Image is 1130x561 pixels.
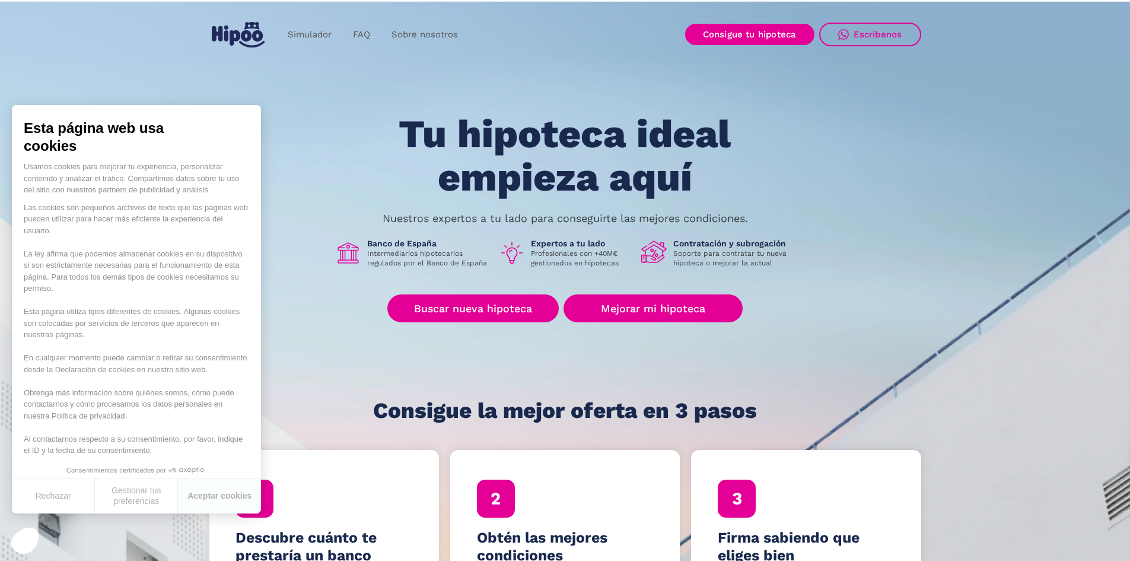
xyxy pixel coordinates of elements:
[531,249,632,268] p: Profesionales con +40M€ gestionados en hipotecas
[381,23,469,46] a: Sobre nosotros
[819,23,921,46] a: Escríbenos
[367,249,489,268] p: Intermediarios hipotecarios regulados por el Banco de España
[673,249,795,268] p: Soporte para contratar tu nueva hipoteca o mejorar la actual
[342,23,381,46] a: FAQ
[685,24,814,45] a: Consigue tu hipoteca
[367,238,489,249] h1: Banco de España
[383,214,748,223] p: Nuestros expertos a tu lado para conseguirte las mejores condiciones.
[277,23,342,46] a: Simulador
[209,17,268,52] a: home
[564,294,742,322] a: Mejorar mi hipoteca
[340,113,790,199] h1: Tu hipoteca ideal empieza aquí
[854,29,902,40] div: Escríbenos
[373,399,757,423] h1: Consigue la mejor oferta en 3 pasos
[673,238,795,249] h1: Contratación y subrogación
[531,238,632,249] h1: Expertos a tu lado
[387,294,559,322] a: Buscar nueva hipoteca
